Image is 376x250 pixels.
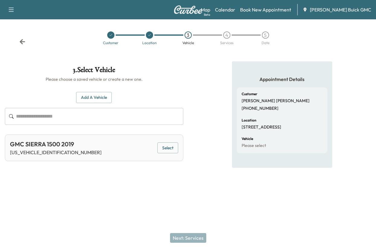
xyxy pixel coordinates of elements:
p: [US_VEHICLE_IDENTIFICATION_NUMBER] [10,149,101,156]
h1: 3 . Select Vehicle [5,66,183,76]
button: Select [157,142,178,154]
p: [PERSON_NAME] [PERSON_NAME] [242,98,310,104]
div: Date [262,41,269,45]
a: Book New Appointment [240,6,291,13]
div: Location [142,41,157,45]
span: [PERSON_NAME] Buick GMC [310,6,371,13]
p: [STREET_ADDRESS] [242,125,281,130]
div: Services [220,41,233,45]
a: Calendar [215,6,235,13]
div: Back [19,39,25,45]
div: Vehicle [182,41,194,45]
h5: Appointment Details [237,76,327,83]
h6: Customer [242,92,257,96]
p: [PHONE_NUMBER] [242,106,278,111]
div: GMC SIERRA 1500 2019 [10,140,101,149]
div: Beta [204,12,210,17]
button: Add a Vehicle [76,92,112,103]
p: Please select [242,143,266,148]
div: Customer [103,41,118,45]
h6: Vehicle [242,137,253,141]
h6: Please choose a saved vehicle or create a new one. [5,76,183,82]
div: 5 [262,31,269,39]
img: Curbee Logo [174,5,203,14]
div: 4 [223,31,230,39]
h6: Location [242,119,256,122]
div: 3 [185,31,192,39]
a: MapBeta [201,6,210,13]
